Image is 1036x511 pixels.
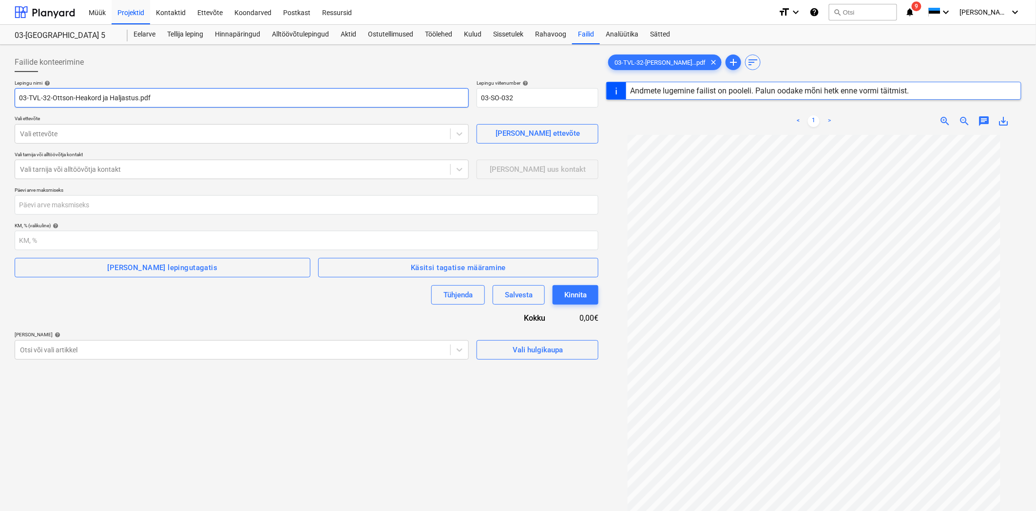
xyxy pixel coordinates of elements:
[998,115,1010,127] span: save_alt
[411,261,506,274] div: Käsitsi tagatise määramine
[443,289,473,301] div: Tühjenda
[335,25,362,44] a: Aktid
[708,56,719,68] span: clear
[809,6,819,18] i: Abikeskus
[609,59,711,66] span: 03-TVL-32-[PERSON_NAME]...pdf
[487,25,529,44] a: Sissetulek
[15,151,469,160] p: Vali tarnija või alltöövõtja kontakt
[505,289,533,301] div: Salvesta
[608,55,722,70] div: 03-TVL-32-[PERSON_NAME]...pdf
[15,31,116,41] div: 03-[GEOGRAPHIC_DATA] 5
[600,25,644,44] a: Analüütika
[161,25,209,44] a: Tellija leping
[15,222,598,229] div: KM, % (valikuline)
[496,127,580,140] div: [PERSON_NAME] ettevõte
[15,187,598,195] p: Päevi arve maksmiseks
[1010,6,1021,18] i: keyboard_arrow_down
[978,115,990,127] span: chat
[477,124,598,144] button: [PERSON_NAME] ettevõte
[42,80,50,86] span: help
[564,289,587,301] div: Kinnita
[728,56,739,68] span: add
[513,344,563,356] div: Vali hulgikaupa
[824,115,835,127] a: Next page
[778,6,790,18] i: format_size
[362,25,419,44] a: Ostutellimused
[266,25,335,44] a: Alltöövõtulepingud
[912,1,921,11] span: 9
[472,312,561,324] div: Kokku
[15,115,469,124] p: Vali ettevõte
[493,285,545,305] button: Salvesta
[790,6,802,18] i: keyboard_arrow_down
[960,8,1009,16] span: [PERSON_NAME][GEOGRAPHIC_DATA]
[477,80,598,86] div: Lepingu viitenumber
[51,223,58,229] span: help
[792,115,804,127] a: Previous page
[940,6,952,18] i: keyboard_arrow_down
[987,464,1036,511] iframe: Chat Widget
[15,331,469,338] div: [PERSON_NAME]
[553,285,598,305] button: Kinnita
[53,332,60,338] span: help
[128,25,161,44] a: Eelarve
[15,195,598,215] input: Päevi arve maksmiseks
[829,4,897,20] button: Otsi
[905,6,915,18] i: notifications
[107,261,217,274] div: [PERSON_NAME] lepingutagatis
[477,340,598,360] button: Vali hulgikaupa
[15,80,469,86] div: Lepingu nimi
[630,86,909,95] div: Andmete lugemine failist on pooleli. Palun oodake mõni hetk enne vormi täitmist.
[520,80,528,86] span: help
[419,25,458,44] a: Töölehed
[561,312,598,324] div: 0,00€
[529,25,572,44] a: Rahavoog
[318,258,599,277] button: Käsitsi tagatise määramine
[15,258,310,277] button: [PERSON_NAME] lepingutagatis
[209,25,266,44] a: Hinnapäringud
[808,115,820,127] a: Page 1 is your current page
[833,8,841,16] span: search
[477,88,598,108] input: Viitenumber
[959,115,971,127] span: zoom_out
[15,88,469,108] input: Dokumendi nimi
[458,25,487,44] a: Kulud
[15,231,598,250] input: KM, %
[940,115,951,127] span: zoom_in
[572,25,600,44] a: Failid
[747,56,759,68] span: sort
[644,25,676,44] a: Sätted
[431,285,485,305] button: Tühjenda
[15,56,84,68] span: Failide konteerimine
